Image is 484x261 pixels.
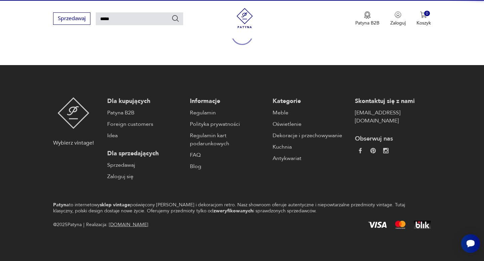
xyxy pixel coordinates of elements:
a: Antykwariat [273,154,349,162]
div: | [83,221,84,229]
button: Sprzedawaj [53,12,90,25]
a: Patyna B2B [107,109,183,117]
p: Dla sprzedających [107,150,183,158]
img: Mastercard [395,221,406,229]
strong: sklep vintage [100,202,130,208]
a: Polityka prywatności [190,120,266,128]
img: Patyna - sklep z meblami i dekoracjami vintage [57,97,89,129]
p: Koszyk [416,20,431,26]
img: 37d27d81a828e637adc9f9cb2e3d3a8a.webp [370,148,376,153]
a: [EMAIL_ADDRESS][DOMAIN_NAME] [355,109,431,125]
button: 0Koszyk [416,11,431,26]
a: Sprzedawaj [107,161,183,169]
p: Patyna B2B [355,20,379,26]
p: Zaloguj [390,20,406,26]
img: Visa [368,222,387,228]
a: Kuchnia [273,143,349,151]
a: Regulamin kart podarunkowych [190,132,266,148]
strong: Patyna [53,202,69,208]
p: Informacje [190,97,266,105]
p: Dla kupujących [107,97,183,105]
a: Oświetlenie [273,120,349,128]
a: Meble [273,109,349,117]
p: Skontaktuj się z nami [355,97,431,105]
a: Regulamin [190,109,266,117]
a: Blog [190,162,266,170]
div: 0 [424,11,430,16]
p: to internetowy poświęcony [PERSON_NAME] i dekoracjom retro. Nasz showroom oferuje autentyczne i n... [53,202,407,214]
img: Ikona medalu [364,11,371,19]
img: c2fd9cf7f39615d9d6839a72ae8e59e5.webp [383,148,389,153]
img: da9060093f698e4c3cedc1453eec5031.webp [358,148,363,153]
a: Foreign customers [107,120,183,128]
a: [DOMAIN_NAME] [109,221,148,228]
span: @ 2025 Patyna [53,221,82,229]
img: Ikonka użytkownika [395,11,401,18]
img: BLIK [414,221,431,229]
p: Kategorie [273,97,349,105]
p: Obserwuj nas [355,135,431,143]
p: Wybierz vintage! [53,139,94,147]
img: Ikona koszyka [420,11,427,18]
iframe: Smartsupp widget button [461,234,480,253]
a: Ikona medaluPatyna B2B [355,11,379,26]
img: Patyna - sklep z meblami i dekoracjami vintage [235,8,255,28]
button: Szukaj [171,14,179,22]
button: Zaloguj [390,11,406,26]
a: Idea [107,132,183,140]
a: FAQ [190,151,266,159]
a: Dekoracje i przechowywanie [273,132,349,140]
span: Realizacja: [86,221,148,229]
a: Zaloguj się [107,172,183,180]
button: Patyna B2B [355,11,379,26]
a: Sprzedawaj [53,17,90,21]
strong: zweryfikowanych [213,208,253,214]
